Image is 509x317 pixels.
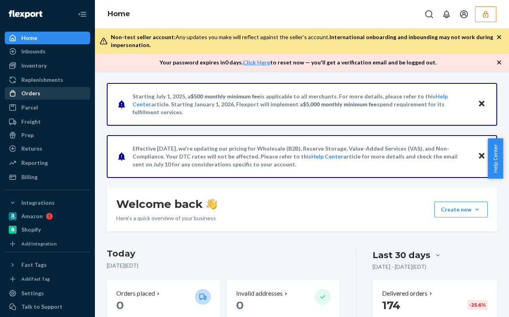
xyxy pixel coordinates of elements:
button: Close [477,98,487,110]
button: Fast Tags [5,259,90,271]
span: $5,000 monthly minimum fee [303,101,377,108]
h1: Welcome back [116,197,217,211]
div: Any updates you make will reflect against the seller's account. [111,33,496,49]
div: Talk to Support [21,303,62,311]
a: Inbounds [5,45,90,58]
h3: Today [107,247,340,260]
a: Settings [5,287,90,300]
div: Prep [21,131,34,139]
div: Settings [21,289,44,297]
a: Talk to Support [5,300,90,313]
div: -25.6 % [467,300,488,310]
div: Integrations [21,199,55,207]
button: Open account menu [456,6,472,22]
a: Home [108,9,130,18]
a: Amazon [5,210,90,223]
span: $500 monthly minimum fee [191,93,260,100]
a: Billing [5,171,90,183]
p: Invalid addresses [236,289,283,298]
a: Add Fast Tag [5,274,90,284]
p: Effective [DATE], we're updating our pricing for Wholesale (B2B), Reserve Storage, Value-Added Se... [132,145,470,168]
p: Starting July 1, 2025, a is applicable to all merchants. For more details, please refer to this a... [132,92,470,116]
button: Help Center [488,138,503,179]
div: Amazon [21,212,43,220]
button: Close [477,151,487,162]
button: Delivered orders [382,289,434,298]
p: Your password expires in 0 days . to reset now — you'll get a verification email and be logged out. [159,58,437,66]
p: [DATE] ( EDT ) [107,262,340,270]
span: 174 [382,298,400,312]
a: Help Center [311,153,343,160]
a: Prep [5,129,90,142]
div: Inventory [21,62,47,70]
span: 0 [116,298,124,312]
div: Returns [21,145,42,153]
a: Replenishments [5,74,90,86]
div: Add Integration [21,240,57,247]
ol: breadcrumbs [101,3,136,26]
a: Orders [5,87,90,100]
p: Orders placed [116,289,155,298]
div: Replenishments [21,76,63,84]
div: Add Fast Tag [21,275,50,282]
div: Orders [21,89,40,97]
div: Billing [21,173,38,181]
a: Inventory [5,59,90,72]
div: Fast Tags [21,261,47,269]
div: Last 30 days [373,249,430,261]
div: Parcel [21,104,38,111]
a: Shopify [5,223,90,236]
p: [DATE] - [DATE] ( EDT ) [373,263,426,271]
span: 0 [236,298,244,312]
div: Home [21,34,37,42]
span: Non-test seller account: [111,34,176,40]
a: Reporting [5,157,90,169]
a: Add Integration [5,239,90,249]
a: Parcel [5,101,90,114]
img: Flexport logo [9,10,42,18]
button: Create new [434,202,488,217]
button: Open Search Box [421,6,437,22]
a: Home [5,32,90,44]
p: Here’s a quick overview of your business [116,214,217,222]
button: Close Navigation [74,6,90,22]
button: Open notifications [439,6,454,22]
div: Freight [21,118,41,126]
div: Reporting [21,159,48,167]
div: Inbounds [21,47,45,55]
img: hand-wave emoji [206,198,217,209]
a: Freight [5,115,90,128]
a: Returns [5,142,90,155]
button: Integrations [5,196,90,209]
div: Shopify [21,226,41,234]
a: Click Here [243,59,270,66]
